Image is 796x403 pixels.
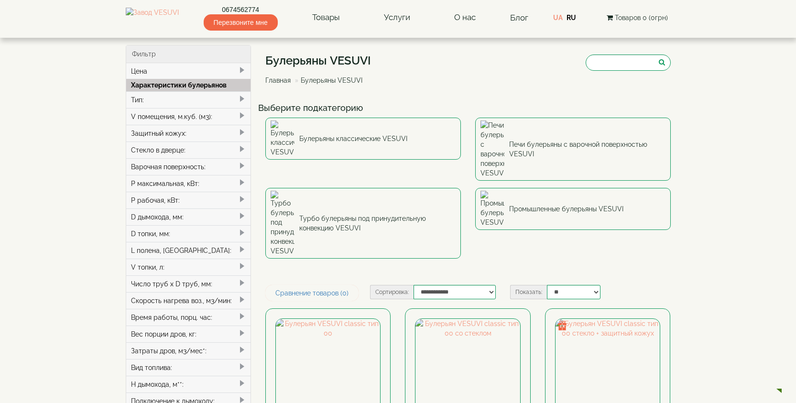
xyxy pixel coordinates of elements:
a: Услуги [374,7,420,29]
span: Товаров 0 (0грн) [615,14,668,22]
label: Показать: [510,285,547,299]
img: Промышленные булерьяны VESUVI [480,191,504,227]
a: Главная [265,76,291,84]
h1: Булерьяны VESUVI [265,54,371,67]
div: Защитный кожух: [126,125,251,142]
img: Завод VESUVI [126,8,179,28]
div: Характеристики булерьянов [126,79,251,91]
div: V топки, л: [126,259,251,275]
div: Тип: [126,91,251,108]
div: L полена, [GEOGRAPHIC_DATA]: [126,242,251,259]
div: Затраты дров, м3/мес*: [126,342,251,359]
a: Товары [303,7,349,29]
a: О нас [445,7,485,29]
div: P рабочая, кВт: [126,192,251,208]
a: UA [553,14,563,22]
div: Вес порции дров, кг: [126,326,251,342]
a: Булерьяны классические VESUVI Булерьяны классические VESUVI [265,118,461,160]
button: Товаров 0 (0грн) [604,12,671,23]
div: Фильтр [126,45,251,63]
div: Время работы, порц. час: [126,309,251,326]
a: Печи булерьяны с варочной поверхностью VESUVI Печи булерьяны с варочной поверхностью VESUVI [475,118,671,181]
img: Печи булерьяны с варочной поверхностью VESUVI [480,120,504,178]
div: P максимальная, кВт: [126,175,251,192]
div: Стекло в дверце: [126,142,251,158]
li: Булерьяны VESUVI [293,76,362,85]
a: Промышленные булерьяны VESUVI Промышленные булерьяны VESUVI [475,188,671,230]
div: Скорость нагрева воз., м3/мин: [126,292,251,309]
a: RU [567,14,576,22]
div: D топки, мм: [126,225,251,242]
div: Варочная поверхность: [126,158,251,175]
a: Турбо булерьяны под принудительную конвекцию VESUVI Турбо булерьяны под принудительную конвекцию ... [265,188,461,259]
div: D дымохода, мм: [126,208,251,225]
span: Перезвоните мне [204,14,278,31]
a: Сравнение товаров (0) [265,285,359,301]
div: V помещения, м.куб. (м3): [126,108,251,125]
div: Цена [126,63,251,79]
a: Блог [510,13,528,22]
img: Турбо булерьяны под принудительную конвекцию VESUVI [271,191,294,256]
a: 0674562774 [204,5,278,14]
img: gift [557,321,567,330]
div: H дымохода, м**: [126,376,251,392]
h4: Выберите подкатегорию [258,103,678,113]
div: Число труб x D труб, мм: [126,275,251,292]
div: Вид топлива: [126,359,251,376]
img: Булерьяны классические VESUVI [271,120,294,157]
label: Сортировка: [370,285,414,299]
